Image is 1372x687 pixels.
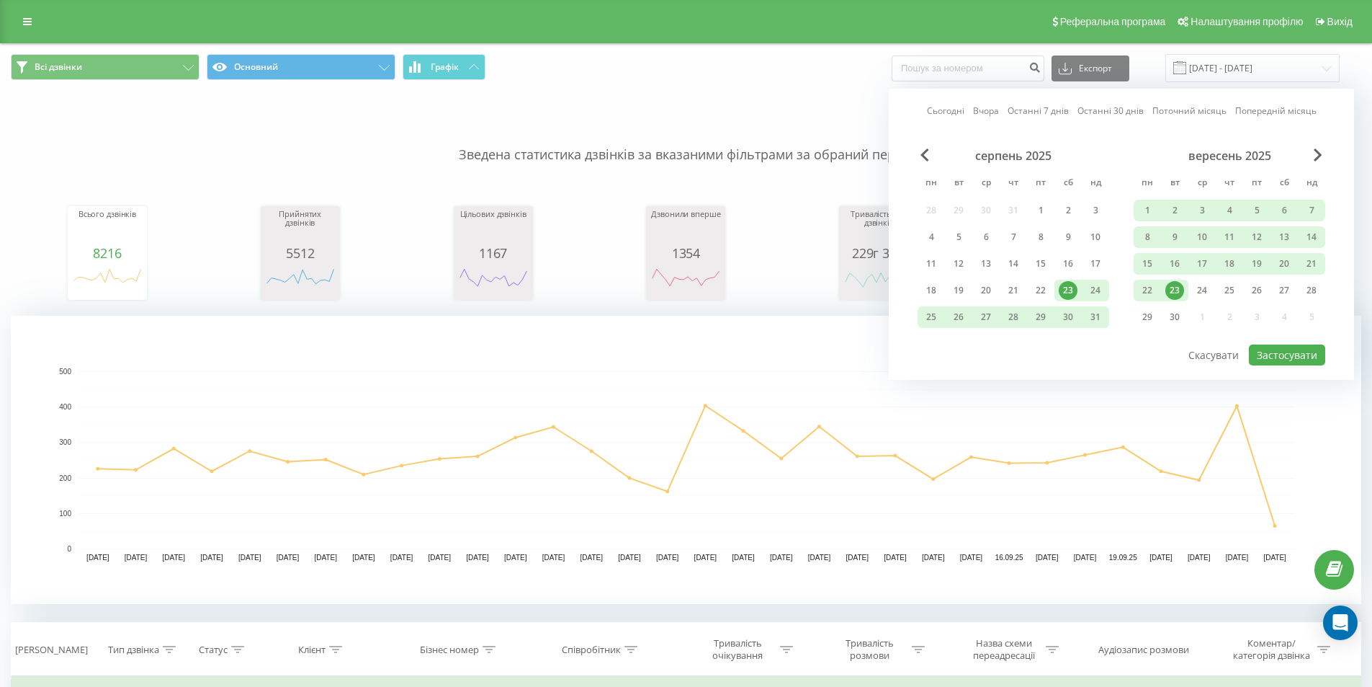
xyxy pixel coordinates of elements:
[1165,308,1184,327] div: 30
[1004,281,1023,300] div: 21
[770,554,793,562] text: [DATE]
[1193,201,1211,220] div: 3
[1220,254,1239,273] div: 18
[918,306,945,328] div: пн 25 серп 2025 р.
[1052,56,1129,81] button: Експорт
[1220,201,1239,220] div: 4
[1302,228,1321,247] div: 14
[1161,280,1188,301] div: вт 23 вер 2025 р.
[1086,308,1105,327] div: 31
[1149,554,1173,562] text: [DATE]
[1216,226,1243,248] div: чт 11 вер 2025 р.
[1134,306,1161,328] div: пн 29 вер 2025 р.
[1188,226,1216,248] div: ср 10 вер 2025 р.
[1165,201,1184,220] div: 2
[1086,228,1105,247] div: 10
[949,308,968,327] div: 26
[1152,104,1227,118] a: Поточний місяць
[200,554,223,562] text: [DATE]
[1161,200,1188,221] div: вт 2 вер 2025 р.
[1031,228,1050,247] div: 8
[238,554,261,562] text: [DATE]
[949,254,968,273] div: 12
[1027,306,1054,328] div: пт 29 серп 2025 р.
[1302,281,1321,300] div: 28
[1188,280,1216,301] div: ср 24 вер 2025 р.
[1031,254,1050,273] div: 15
[699,637,776,662] div: Тривалість очікування
[207,54,395,80] button: Основний
[1059,201,1077,220] div: 2
[808,554,831,562] text: [DATE]
[1060,16,1166,27] span: Реферальна програма
[618,554,641,562] text: [DATE]
[1003,173,1024,195] abbr: четвер
[1057,173,1079,195] abbr: субота
[892,56,1044,81] input: Пошук за номером
[920,149,929,161] span: Previous Month
[163,554,186,562] text: [DATE]
[1249,345,1325,365] button: Застосувати
[1263,554,1286,562] text: [DATE]
[1027,253,1054,275] div: пт 15 серп 2025 р.
[1165,281,1184,300] div: 23
[1031,201,1050,220] div: 1
[1004,254,1023,273] div: 14
[945,226,972,248] div: вт 5 серп 2025 р.
[390,554,413,562] text: [DATE]
[1275,228,1293,247] div: 13
[650,246,722,260] div: 1354
[1085,173,1106,195] abbr: неділя
[59,474,71,482] text: 200
[972,253,1000,275] div: ср 13 серп 2025 р.
[694,554,717,562] text: [DATE]
[949,281,968,300] div: 19
[1000,226,1027,248] div: чт 7 серп 2025 р.
[927,104,964,118] a: Сьогодні
[920,173,942,195] abbr: понеділок
[352,554,375,562] text: [DATE]
[11,316,1361,604] svg: A chart.
[960,554,983,562] text: [DATE]
[1301,173,1322,195] abbr: неділя
[1275,254,1293,273] div: 20
[1054,280,1082,301] div: сб 23 серп 2025 р.
[11,117,1361,164] p: Зведена статистика дзвінків за вказаними фільтрами за обраний період
[457,260,529,303] svg: A chart.
[1193,228,1211,247] div: 10
[843,260,915,303] div: A chart.
[650,210,722,246] div: Дзвонили вперше
[1327,16,1353,27] span: Вихід
[59,510,71,518] text: 100
[732,554,755,562] text: [DATE]
[71,246,143,260] div: 8216
[466,554,489,562] text: [DATE]
[1180,345,1247,365] button: Скасувати
[1138,201,1157,220] div: 1
[884,554,907,562] text: [DATE]
[1138,254,1157,273] div: 15
[1134,253,1161,275] div: пн 15 вер 2025 р.
[1216,280,1243,301] div: чт 25 вер 2025 р.
[1270,226,1298,248] div: сб 13 вер 2025 р.
[1138,228,1157,247] div: 8
[977,254,995,273] div: 13
[1314,149,1322,161] span: Next Month
[1161,253,1188,275] div: вт 16 вер 2025 р.
[656,554,679,562] text: [DATE]
[1273,173,1295,195] abbr: субота
[67,545,71,553] text: 0
[199,644,228,656] div: Статус
[831,637,908,662] div: Тривалість розмови
[264,210,336,246] div: Прийнятих дзвінків
[1082,280,1109,301] div: нд 24 серп 2025 р.
[922,228,941,247] div: 4
[1082,226,1109,248] div: нд 10 серп 2025 р.
[1246,173,1268,195] abbr: п’ятниця
[1027,200,1054,221] div: пт 1 серп 2025 р.
[1247,228,1266,247] div: 12
[125,554,148,562] text: [DATE]
[1302,254,1321,273] div: 21
[972,280,1000,301] div: ср 20 серп 2025 р.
